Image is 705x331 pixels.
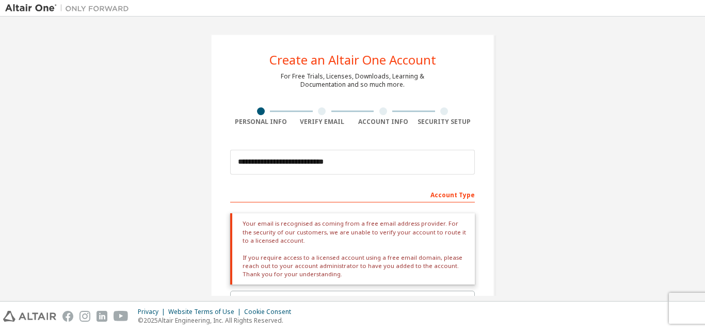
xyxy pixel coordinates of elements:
[5,3,134,13] img: Altair One
[114,311,129,322] img: youtube.svg
[292,118,353,126] div: Verify Email
[281,72,424,89] div: For Free Trials, Licenses, Downloads, Learning & Documentation and so much more.
[138,316,297,325] p: © 2025 Altair Engineering, Inc. All Rights Reserved.
[414,118,475,126] div: Security Setup
[3,311,56,322] img: altair_logo.svg
[230,213,475,285] div: Your email is recognised as coming from a free email address provider. For the security of our cu...
[138,308,168,316] div: Privacy
[244,308,297,316] div: Cookie Consent
[79,311,90,322] img: instagram.svg
[269,54,436,66] div: Create an Altair One Account
[230,186,475,202] div: Account Type
[352,118,414,126] div: Account Info
[62,311,73,322] img: facebook.svg
[230,118,292,126] div: Personal Info
[97,311,107,322] img: linkedin.svg
[168,308,244,316] div: Website Terms of Use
